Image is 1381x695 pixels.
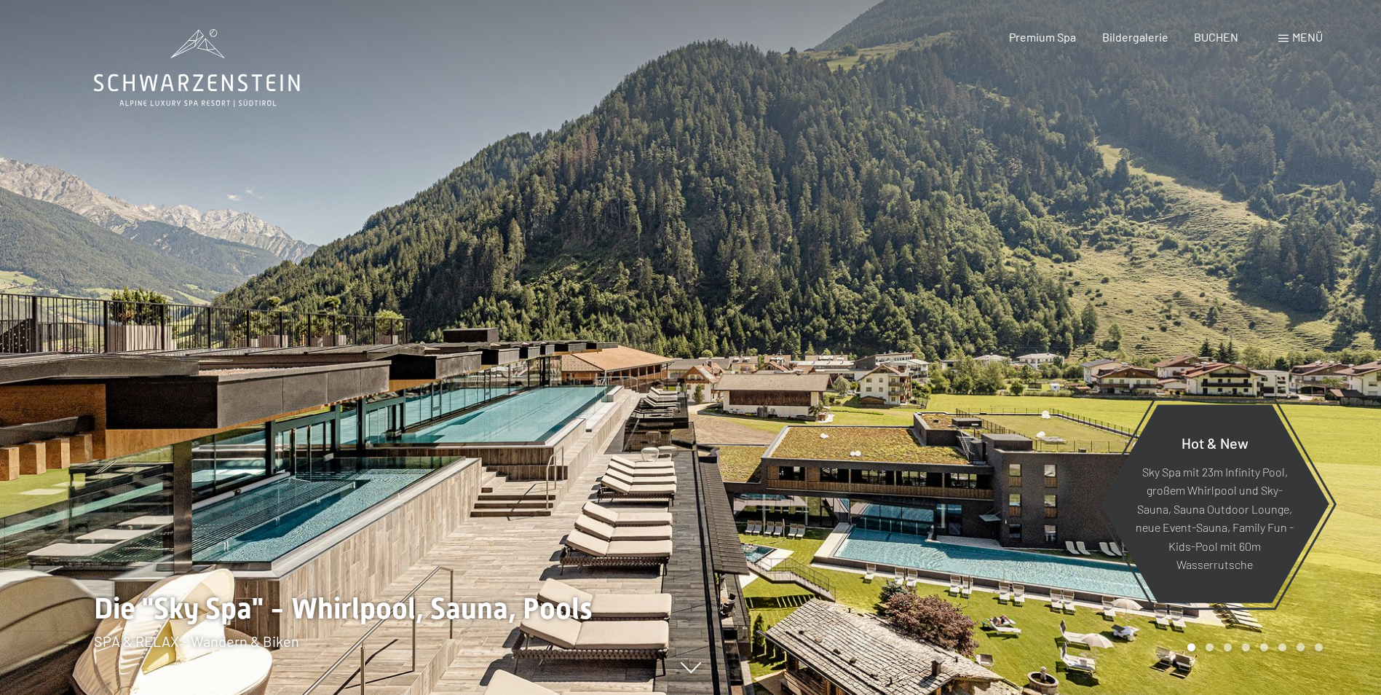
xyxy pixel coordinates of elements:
a: Bildergalerie [1102,30,1168,44]
div: Carousel Page 7 [1297,643,1305,651]
a: BUCHEN [1194,30,1238,44]
span: Menü [1292,30,1323,44]
div: Carousel Page 4 [1242,643,1250,651]
p: Sky Spa mit 23m Infinity Pool, großem Whirlpool und Sky-Sauna, Sauna Outdoor Lounge, neue Event-S... [1136,462,1294,574]
div: Carousel Page 3 [1224,643,1232,651]
span: Hot & New [1182,433,1249,451]
div: Carousel Page 6 [1278,643,1286,651]
div: Carousel Pagination [1182,643,1323,651]
div: Carousel Page 1 (Current Slide) [1187,643,1195,651]
div: Carousel Page 2 [1206,643,1214,651]
a: Hot & New Sky Spa mit 23m Infinity Pool, großem Whirlpool und Sky-Sauna, Sauna Outdoor Lounge, ne... [1099,404,1330,604]
a: Premium Spa [1009,30,1076,44]
div: Carousel Page 8 [1315,643,1323,651]
div: Carousel Page 5 [1260,643,1268,651]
